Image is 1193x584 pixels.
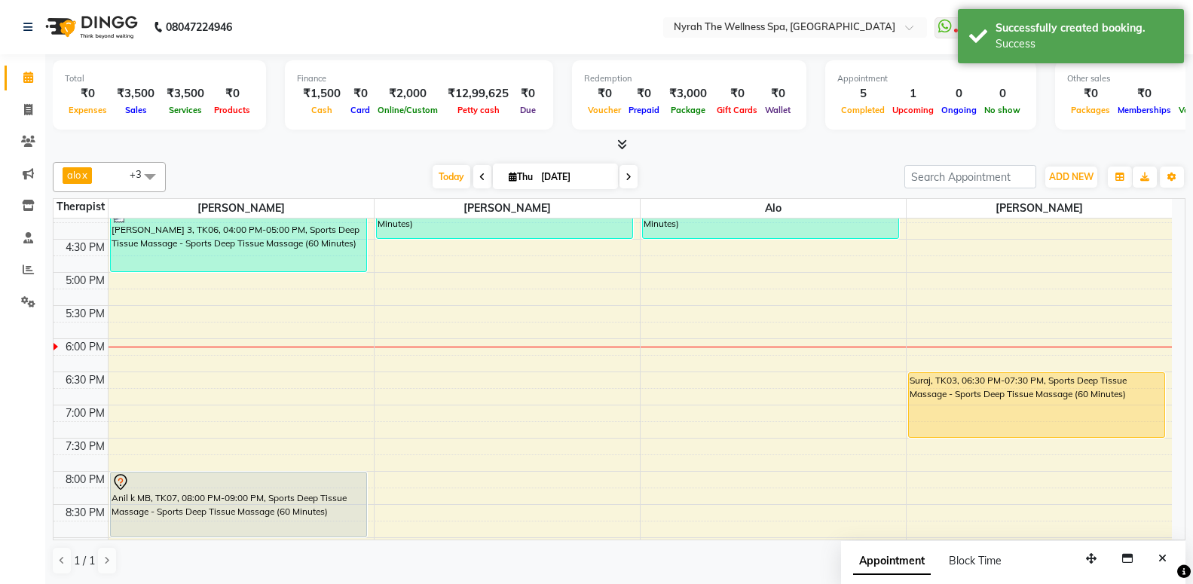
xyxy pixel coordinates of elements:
[889,85,938,102] div: 1
[111,207,366,271] div: [PERSON_NAME] 3, TK06, 04:00 PM-05:00 PM, Sports Deep Tissue Massage - Sports Deep Tissue Massage...
[454,105,503,115] span: Petty cash
[1067,85,1114,102] div: ₹0
[74,553,95,569] span: 1 / 1
[1049,171,1094,182] span: ADD NEW
[63,439,108,454] div: 7:30 PM
[38,6,142,48] img: logo
[515,85,541,102] div: ₹0
[1067,105,1114,115] span: Packages
[442,85,515,102] div: ₹12,99,625
[111,472,366,537] div: Anil k MB, TK07, 08:00 PM-09:00 PM, Sports Deep Tissue Massage - Sports Deep Tissue Massage (60 M...
[909,373,1165,437] div: Suraj, TK03, 06:30 PM-07:30 PM, Sports Deep Tissue Massage - Sports Deep Tissue Massage (60 Minutes)
[347,105,374,115] span: Card
[63,372,108,388] div: 6:30 PM
[65,72,254,85] div: Total
[63,306,108,322] div: 5:30 PM
[63,538,108,554] div: 9:00 PM
[297,85,347,102] div: ₹1,500
[210,85,254,102] div: ₹0
[347,85,374,102] div: ₹0
[761,85,794,102] div: ₹0
[663,85,713,102] div: ₹3,000
[65,105,111,115] span: Expenses
[625,105,663,115] span: Prepaid
[516,105,540,115] span: Due
[1045,167,1097,188] button: ADD NEW
[1152,547,1173,570] button: Close
[904,165,1036,188] input: Search Appointment
[907,199,1173,218] span: [PERSON_NAME]
[505,171,537,182] span: Thu
[713,85,761,102] div: ₹0
[996,36,1173,52] div: Success
[121,105,151,115] span: Sales
[130,168,153,180] span: +3
[938,85,980,102] div: 0
[980,105,1024,115] span: No show
[374,105,442,115] span: Online/Custom
[938,105,980,115] span: Ongoing
[667,105,709,115] span: Package
[109,199,374,218] span: [PERSON_NAME]
[67,169,81,181] span: alo
[375,199,640,218] span: [PERSON_NAME]
[307,105,336,115] span: Cash
[433,165,470,188] span: Today
[584,85,625,102] div: ₹0
[63,240,108,255] div: 4:30 PM
[63,339,108,355] div: 6:00 PM
[63,472,108,488] div: 8:00 PM
[641,199,906,218] span: alo
[889,105,938,115] span: Upcoming
[166,6,232,48] b: 08047224946
[853,548,931,575] span: Appointment
[65,85,111,102] div: ₹0
[949,554,1002,567] span: Block Time
[713,105,761,115] span: Gift Cards
[111,85,161,102] div: ₹3,500
[837,85,889,102] div: 5
[81,169,87,181] a: x
[161,85,210,102] div: ₹3,500
[1114,85,1175,102] div: ₹0
[584,72,794,85] div: Redemption
[374,85,442,102] div: ₹2,000
[980,85,1024,102] div: 0
[63,405,108,421] div: 7:00 PM
[584,105,625,115] span: Voucher
[761,105,794,115] span: Wallet
[63,505,108,521] div: 8:30 PM
[63,273,108,289] div: 5:00 PM
[165,105,206,115] span: Services
[54,199,108,215] div: Therapist
[837,105,889,115] span: Completed
[1114,105,1175,115] span: Memberships
[625,85,663,102] div: ₹0
[210,105,254,115] span: Products
[837,72,1024,85] div: Appointment
[297,72,541,85] div: Finance
[537,166,612,188] input: 2025-09-04
[996,20,1173,36] div: Successfully created booking.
